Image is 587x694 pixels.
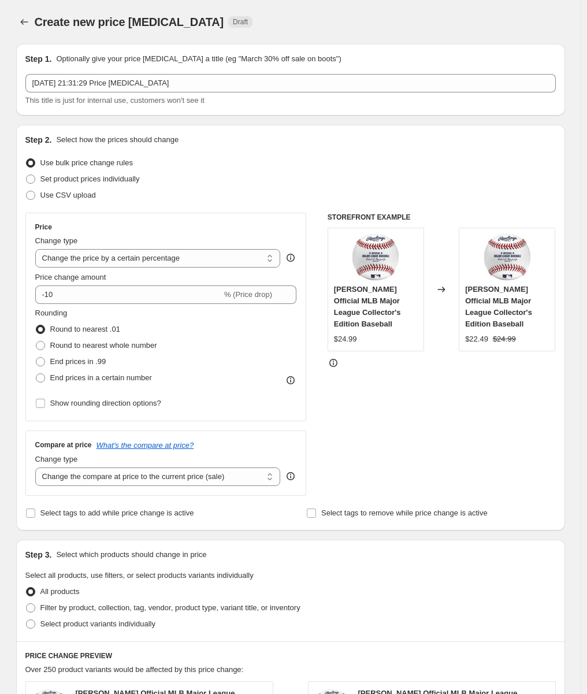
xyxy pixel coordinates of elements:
[40,619,155,628] span: Select product variants individually
[40,175,140,183] span: Set product prices individually
[35,455,78,463] span: Change type
[35,440,92,450] h3: Compare at price
[321,509,488,517] span: Select tags to remove while price change is active
[25,53,52,65] h2: Step 1.
[40,191,96,199] span: Use CSV upload
[25,665,244,674] span: Over 250 product variants would be affected by this price change:
[50,373,152,382] span: End prices in a certain number
[484,234,530,280] img: 26924-2_80x.jpg
[465,333,488,345] div: $22.49
[25,96,205,105] span: This title is just for internal use, customers won't see it
[334,285,401,328] span: [PERSON_NAME] Official MLB Major League Collector's Edition Baseball
[40,158,133,167] span: Use bulk price change rules
[35,16,224,28] span: Create new price [MEDICAL_DATA]
[35,309,68,317] span: Rounding
[35,273,106,281] span: Price change amount
[56,549,206,561] p: Select which products should change in price
[50,341,157,350] span: Round to nearest whole number
[56,134,179,146] p: Select how the prices should change
[224,290,272,299] span: % (Price drop)
[285,252,296,264] div: help
[25,549,52,561] h2: Step 3.
[233,17,248,27] span: Draft
[56,53,341,65] p: Optionally give your price [MEDICAL_DATA] a title (eg "March 30% off sale on boots")
[35,236,78,245] span: Change type
[25,571,254,580] span: Select all products, use filters, or select products variants individually
[25,651,556,660] h6: PRICE CHANGE PREVIEW
[328,213,556,222] h6: STOREFRONT EXAMPLE
[96,441,194,450] button: What's the compare at price?
[40,587,80,596] span: All products
[285,470,296,482] div: help
[334,333,357,345] div: $24.99
[50,325,120,333] span: Round to nearest .01
[16,14,32,30] button: Price change jobs
[35,285,222,304] input: -15
[40,509,194,517] span: Select tags to add while price change is active
[40,603,300,612] span: Filter by product, collection, tag, vendor, product type, variant title, or inventory
[50,357,106,366] span: End prices in .99
[50,399,161,407] span: Show rounding direction options?
[25,74,556,92] input: 30% off holiday sale
[352,234,399,280] img: 26924-2_80x.jpg
[465,285,532,328] span: [PERSON_NAME] Official MLB Major League Collector's Edition Baseball
[25,134,52,146] h2: Step 2.
[493,333,516,345] strike: $24.99
[35,222,52,232] h3: Price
